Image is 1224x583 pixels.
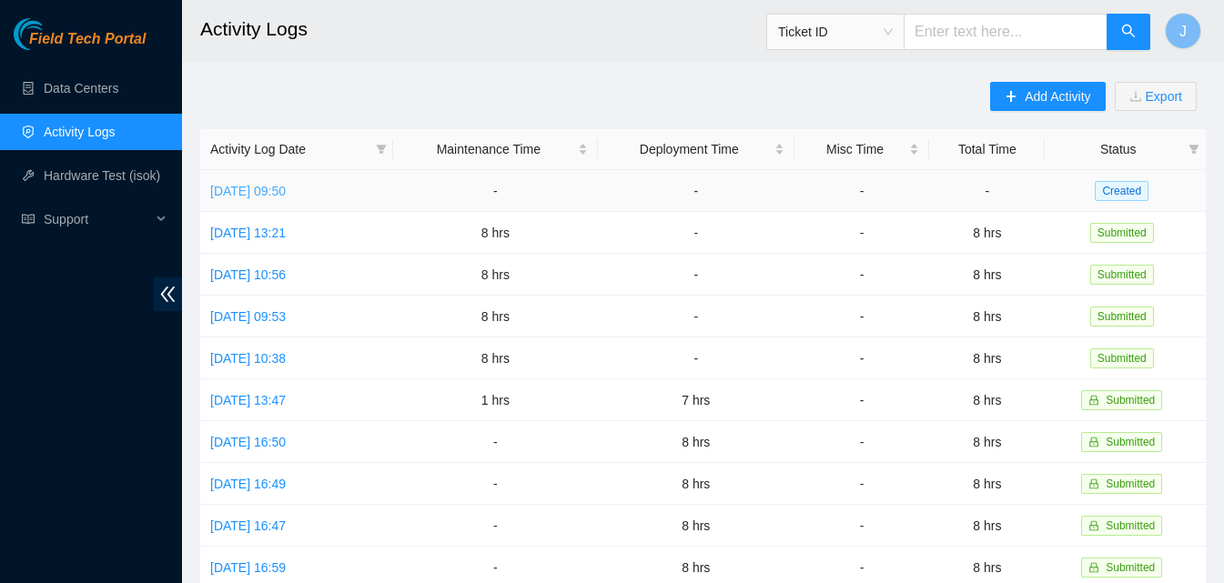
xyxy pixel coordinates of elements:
td: - [794,379,929,421]
td: - [393,505,597,547]
td: - [794,421,929,463]
span: Submitted [1106,436,1155,448]
td: - [794,463,929,505]
span: Submitted [1090,265,1154,285]
td: 8 hrs [929,212,1045,254]
span: Submitted [1106,519,1155,532]
td: 8 hrs [393,296,597,337]
span: plus [1005,90,1017,105]
span: lock [1088,478,1099,489]
span: lock [1088,395,1099,406]
td: - [794,254,929,296]
td: 8 hrs [393,212,597,254]
span: Submitted [1090,307,1154,327]
td: 8 hrs [929,379,1045,421]
td: - [598,212,794,254]
a: Akamai TechnologiesField Tech Portal [14,33,146,56]
span: Ticket ID [778,18,893,45]
td: 8 hrs [929,254,1045,296]
td: - [794,212,929,254]
td: 8 hrs [393,337,597,379]
span: lock [1088,520,1099,531]
a: [DATE] 16:49 [210,477,286,491]
a: Data Centers [44,81,118,95]
td: - [794,296,929,337]
a: [DATE] 10:38 [210,351,286,366]
span: lock [1088,562,1099,573]
td: - [598,296,794,337]
span: Submitted [1090,223,1154,243]
span: Submitted [1090,348,1154,368]
td: - [794,337,929,379]
td: - [794,170,929,212]
span: read [22,213,35,226]
span: lock [1088,437,1099,447]
span: filter [1185,136,1203,163]
td: 8 hrs [598,505,794,547]
td: 8 hrs [929,505,1045,547]
td: - [393,421,597,463]
td: - [598,170,794,212]
span: Support [44,201,151,237]
a: Activity Logs [44,125,116,139]
button: downloadExport [1115,82,1197,111]
a: [DATE] 10:56 [210,267,286,282]
td: 1 hrs [393,379,597,421]
span: Status [1055,139,1181,159]
span: Created [1095,181,1148,201]
td: 8 hrs [929,296,1045,337]
td: 7 hrs [598,379,794,421]
a: [DATE] 09:50 [210,184,286,198]
td: - [794,505,929,547]
span: Submitted [1106,561,1155,574]
td: 8 hrs [929,421,1045,463]
td: - [598,254,794,296]
td: 8 hrs [929,337,1045,379]
td: 8 hrs [598,463,794,505]
a: [DATE] 16:47 [210,518,286,533]
td: - [393,463,597,505]
img: Akamai Technologies [14,18,92,50]
a: [DATE] 13:47 [210,393,286,407]
span: Submitted [1106,394,1155,407]
span: filter [372,136,390,163]
td: - [598,337,794,379]
span: Add Activity [1025,86,1090,106]
a: [DATE] 16:59 [210,560,286,575]
a: [DATE] 09:53 [210,309,286,324]
td: - [929,170,1045,212]
a: Hardware Test (isok) [44,168,160,183]
button: search [1107,14,1150,50]
span: Submitted [1106,477,1155,490]
a: [DATE] 16:50 [210,435,286,449]
span: filter [1189,144,1199,155]
a: [DATE] 13:21 [210,226,286,240]
th: Total Time [929,129,1045,170]
span: filter [376,144,387,155]
button: J [1165,13,1201,49]
span: search [1121,24,1136,41]
td: 8 hrs [393,254,597,296]
td: 8 hrs [598,421,794,463]
td: - [393,170,597,212]
span: Activity Log Date [210,139,369,159]
span: double-left [154,277,182,311]
span: J [1179,20,1187,43]
button: plusAdd Activity [990,82,1105,111]
input: Enter text here... [904,14,1108,50]
span: Field Tech Portal [29,31,146,48]
td: 8 hrs [929,463,1045,505]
